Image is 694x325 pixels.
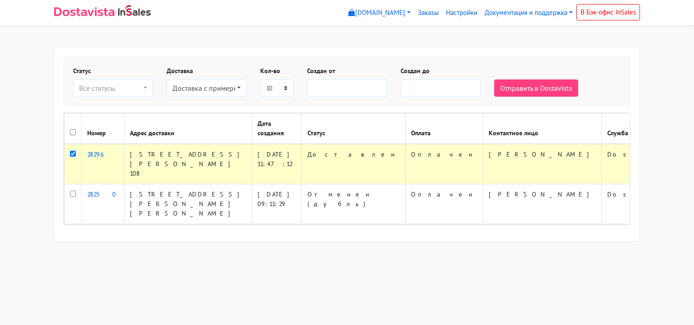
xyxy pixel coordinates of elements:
a: 28296 [87,150,119,158]
td: [PERSON_NAME] [483,184,602,224]
th: Дата создания [252,113,302,144]
button: Доставка с примеркой [167,79,247,97]
label: Статус [73,66,91,76]
div: Доставка с примеркой [173,83,235,94]
label: Создан от [307,66,335,76]
th: Адрес доставки [124,113,252,144]
td: Оплачен [406,184,483,224]
a: Заказы [414,4,442,22]
th: Оплата [406,113,483,144]
th: Статус [302,113,406,144]
img: InSales [118,5,151,16]
label: Создан до [401,66,430,76]
button: Все статусы [73,79,153,97]
label: Доставка [167,66,193,76]
a: [DOMAIN_NAME] [345,4,414,22]
td: [STREET_ADDRESS][PERSON_NAME] 108 [124,144,252,184]
td: [STREET_ADDRESS][PERSON_NAME][PERSON_NAME] [124,184,252,224]
a: В Бэк-офис InSales [576,4,640,20]
td: [PERSON_NAME] [483,144,602,184]
a: Документация и поддержка [481,4,576,22]
button: Отправить в Dostavista [494,79,578,97]
td: Оплачен [406,144,483,184]
th: Контактное лицо [483,113,602,144]
a: 28250 [87,190,116,198]
th: Номер [82,113,124,144]
td: [DATE] 11:47:12 [252,144,302,184]
td: Отменен (дубль) [302,184,406,224]
img: Dostavista - срочная курьерская служба доставки [54,7,114,16]
td: Доставлен [302,144,406,184]
label: Кол-во [260,66,280,76]
div: Все статусы [79,83,142,94]
a: Настройки [442,4,481,22]
td: [DATE] 09:11:29 [252,184,302,224]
